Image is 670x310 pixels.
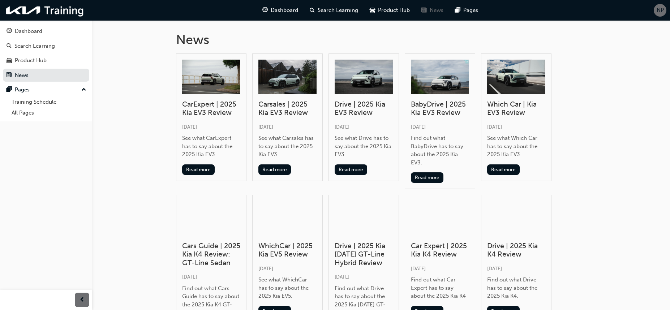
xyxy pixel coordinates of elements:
span: news-icon [7,72,12,79]
a: search-iconSearch Learning [304,3,364,18]
a: news-iconNews [416,3,449,18]
h3: Which Car | Kia EV3 Review [487,100,545,117]
button: Read more [335,164,368,175]
span: [DATE] [411,124,426,130]
span: News [430,6,443,14]
a: Which Car | Kia EV3 Review[DATE]See what Which Car has to say about the 2025 Kia EV3.Read more [481,53,551,181]
div: Find out what Drive has to say about the 2025 Kia K4. [487,276,545,300]
h3: Drive | 2025 Kia K4 Review [487,242,545,259]
span: [DATE] [335,274,349,280]
h3: Carsales | 2025 Kia EV3 Review [258,100,317,117]
div: See what WhichCar has to say about the 2025 Kia EV5. [258,276,317,300]
div: Product Hub [15,56,47,65]
span: search-icon [7,43,12,49]
span: [DATE] [258,266,273,272]
h3: Drive | 2025 Kia EV3 Review [335,100,393,117]
span: car-icon [7,57,12,64]
div: Pages [15,86,30,94]
h3: Drive | 2025 Kia [DATE] GT-Line Hybrid Review [335,242,393,267]
button: NP [654,4,666,17]
div: See what Which Car has to say about the 2025 Kia EV3. [487,134,545,159]
a: pages-iconPages [449,3,484,18]
button: Read more [258,164,291,175]
span: search-icon [310,6,315,15]
span: [DATE] [182,124,197,130]
a: Product Hub [3,54,89,67]
h3: Cars Guide | 2025 Kia K4 Review: GT-Line Sedan [182,242,240,267]
a: CarExpert | 2025 Kia EV3 Review[DATE]See what CarExpert has to say about the 2025 Kia EV3.Read more [176,53,246,181]
a: Dashboard [3,25,89,38]
span: Dashboard [271,6,298,14]
span: pages-icon [455,6,460,15]
a: car-iconProduct Hub [364,3,416,18]
a: All Pages [9,107,89,119]
span: [DATE] [258,124,273,130]
a: guage-iconDashboard [257,3,304,18]
a: Carsales | 2025 Kia EV3 Review[DATE]See what Carsales has to say about the 2025 Kia EV3.Read more [252,53,323,181]
span: [DATE] [411,266,426,272]
a: News [3,69,89,82]
div: Search Learning [14,42,55,50]
span: [DATE] [335,124,349,130]
div: Find out what BabyDrive has to say about the 2025 Kia EV3. [411,134,469,167]
button: DashboardSearch LearningProduct HubNews [3,23,89,83]
h3: BabyDrive | 2025 Kia EV3 Review [411,100,469,117]
span: [DATE] [182,274,197,280]
button: Read more [182,164,215,175]
h1: News [176,32,587,48]
span: [DATE] [487,266,502,272]
a: Search Learning [3,39,89,53]
a: Drive | 2025 Kia EV3 Review[DATE]See what Drive has to say about the 2025 Kia EV3.Read more [328,53,399,181]
span: [DATE] [487,124,502,130]
button: Pages [3,83,89,96]
a: BabyDrive | 2025 Kia EV3 Review[DATE]Find out what BabyDrive has to say about the 2025 Kia EV3.Re... [405,53,475,189]
span: guage-icon [262,6,268,15]
span: pages-icon [7,87,12,93]
div: See what Carsales has to say about the 2025 Kia EV3. [258,134,317,159]
h3: Car Expert | 2025 Kia K4 Review [411,242,469,259]
span: up-icon [81,85,86,95]
h3: WhichCar | 2025 Kia EV5 Review [258,242,317,259]
div: Dashboard [15,27,42,35]
span: Pages [463,6,478,14]
button: Read more [411,172,444,183]
span: Search Learning [318,6,358,14]
span: car-icon [370,6,375,15]
h3: CarExpert | 2025 Kia EV3 Review [182,100,240,117]
div: See what CarExpert has to say about the 2025 Kia EV3. [182,134,240,159]
span: guage-icon [7,28,12,35]
img: kia-training [4,3,87,18]
span: prev-icon [80,296,85,305]
span: news-icon [421,6,427,15]
div: Find out what Car Expert has to say about the 2025 Kia K4 [411,276,469,300]
span: Product Hub [378,6,410,14]
a: Training Schedule [9,96,89,108]
span: NP [657,6,664,14]
div: See what Drive has to say about the 2025 Kia EV3. [335,134,393,159]
button: Read more [487,164,520,175]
